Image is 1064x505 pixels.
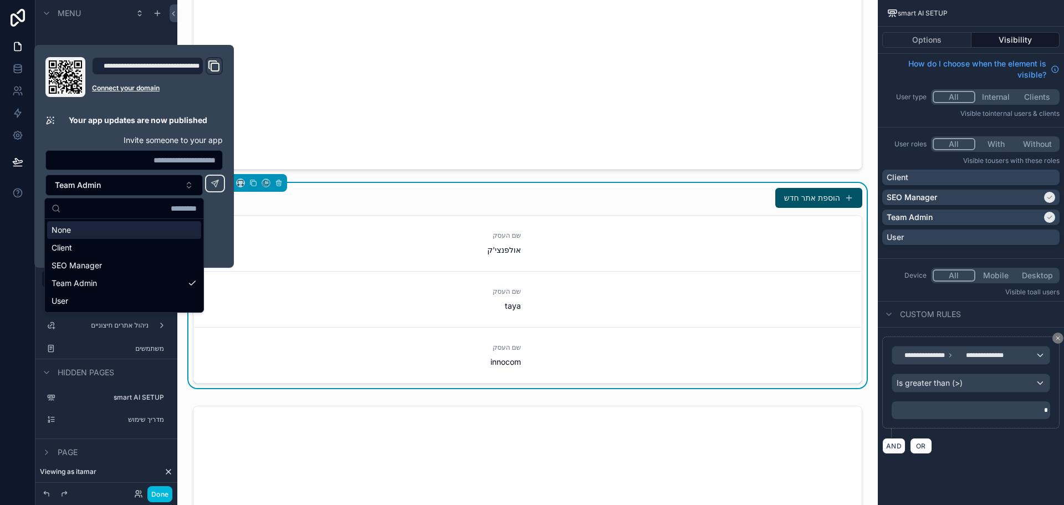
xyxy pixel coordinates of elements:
label: ניהול אתרים חיצוניים [60,321,149,330]
span: Team Admin [52,278,97,289]
label: משתמשים [60,344,164,353]
button: With [975,138,1017,150]
button: הוספת אתר חדש [775,188,862,208]
button: Clients [1016,91,1058,103]
span: taya [207,300,521,312]
span: שם העסק [207,343,521,352]
p: Client [887,172,908,183]
button: Options [882,32,971,48]
label: User type [882,93,927,101]
span: אולפנצי'ק [207,244,521,256]
p: User [887,232,904,243]
p: Visible to [882,288,1060,297]
p: Invite someone to your app [45,135,223,146]
span: How do I choose when the element is visible? [882,58,1046,80]
button: Visibility [971,32,1060,48]
span: innocom [207,356,521,368]
button: Done [147,486,172,502]
span: all users [1034,288,1060,296]
span: Client [52,242,72,253]
span: שם העסק [207,287,521,296]
button: All [933,269,975,282]
p: Visible to [882,109,1060,118]
button: Without [1016,138,1058,150]
span: SEO Manager [52,260,102,271]
span: Is greater than (>) [897,378,963,389]
span: smart AI SETUP [898,9,948,18]
button: Internal [975,91,1017,103]
button: AND [882,438,906,454]
span: Page [58,447,78,458]
span: Team Admin [55,180,101,191]
button: All [933,138,975,150]
span: Users with these roles [991,156,1060,165]
label: User roles [882,140,927,149]
span: OR [914,442,928,450]
button: Desktop [1016,269,1058,282]
span: שם העסק [207,231,521,240]
a: Connect your domain [92,84,223,93]
button: Mobile [975,269,1017,282]
p: SEO Manager [887,192,937,203]
div: None [47,221,201,239]
label: Device [882,271,927,280]
p: Team Admin [887,212,933,223]
p: Your app updates are now published [69,115,207,126]
span: Hidden pages [58,367,114,378]
button: Is greater than (>) [892,374,1050,392]
label: מדריך שימוש [60,415,164,424]
span: Viewing as itamar [40,467,96,476]
div: Suggestions [45,219,203,312]
button: All [933,91,975,103]
span: Internal users & clients [989,109,1060,118]
span: User [52,295,68,307]
label: smart AI SETUP [60,393,164,402]
a: How do I choose when the element is visible? [882,58,1060,80]
span: Menu [58,8,81,19]
div: Domain and Custom Link [92,57,223,97]
span: Custom rules [900,309,961,320]
p: Visible to [882,156,1060,165]
button: Select Button [45,175,203,196]
button: OR [910,438,932,454]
